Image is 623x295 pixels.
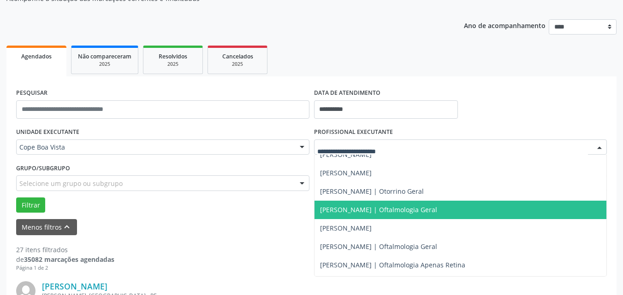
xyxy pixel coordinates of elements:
[62,222,72,232] i: keyboard_arrow_up
[42,281,107,291] a: [PERSON_NAME]
[320,168,372,177] span: [PERSON_NAME]
[464,19,546,31] p: Ano de acompanhamento
[19,179,123,188] span: Selecione um grupo ou subgrupo
[320,260,465,269] span: [PERSON_NAME] | Oftalmologia Apenas Retina
[24,255,114,264] strong: 35082 marcações agendadas
[21,52,52,60] span: Agendados
[16,125,79,139] label: UNIDADE EXECUTANTE
[159,52,187,60] span: Resolvidos
[320,187,424,196] span: [PERSON_NAME] | Otorrino Geral
[320,205,437,214] span: [PERSON_NAME] | Oftalmologia Geral
[16,255,114,264] div: de
[78,61,131,68] div: 2025
[16,219,77,235] button: Menos filtroskeyboard_arrow_up
[150,61,196,68] div: 2025
[19,143,291,152] span: Cope Boa Vista
[16,264,114,272] div: Página 1 de 2
[320,150,372,159] span: [PERSON_NAME]
[16,197,45,213] button: Filtrar
[78,52,131,60] span: Não compareceram
[16,86,47,100] label: PESQUISAR
[320,224,372,232] span: [PERSON_NAME]
[320,242,437,251] span: [PERSON_NAME] | Oftalmologia Geral
[222,52,253,60] span: Cancelados
[16,245,114,255] div: 27 itens filtrados
[314,125,393,139] label: PROFISSIONAL EXECUTANTE
[16,161,70,175] label: Grupo/Subgrupo
[314,86,380,100] label: DATA DE ATENDIMENTO
[214,61,261,68] div: 2025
